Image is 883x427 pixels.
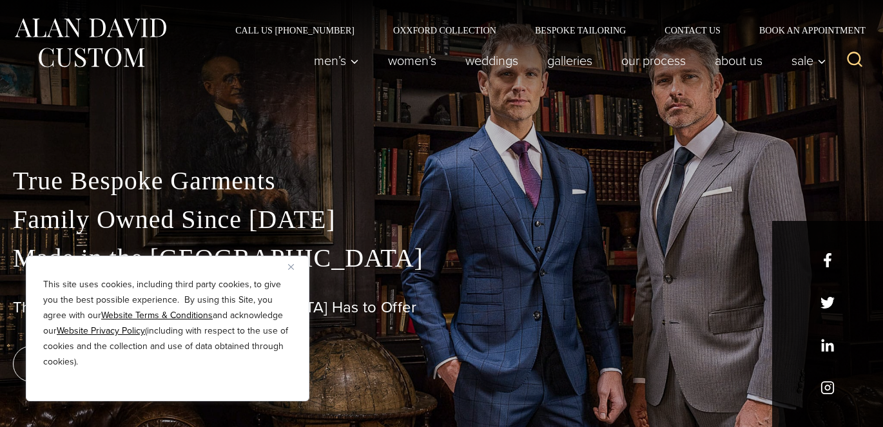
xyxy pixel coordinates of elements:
[13,298,870,317] h1: The Best Custom Suits [GEOGRAPHIC_DATA] Has to Offer
[839,45,870,76] button: View Search Form
[791,54,826,67] span: Sale
[740,26,870,35] a: Book an Appointment
[57,324,145,337] a: Website Privacy Policy
[216,26,870,35] nav: Secondary Navigation
[533,48,607,73] a: Galleries
[701,48,777,73] a: About Us
[216,26,374,35] a: Call Us [PHONE_NUMBER]
[374,26,516,35] a: Oxxford Collection
[516,26,645,35] a: Bespoke Tailoring
[645,26,740,35] a: Contact Us
[43,277,292,370] p: This site uses cookies, including third party cookies, to give you the best possible experience. ...
[13,162,870,278] p: True Bespoke Garments Family Owned Since [DATE] Made in the [GEOGRAPHIC_DATA]
[314,54,359,67] span: Men’s
[101,308,213,322] a: Website Terms & Conditions
[13,14,168,71] img: Alan David Custom
[288,259,304,274] button: Close
[288,264,294,270] img: Close
[607,48,701,73] a: Our Process
[13,346,193,382] a: book an appointment
[451,48,533,73] a: weddings
[374,48,451,73] a: Women’s
[300,48,833,73] nav: Primary Navigation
